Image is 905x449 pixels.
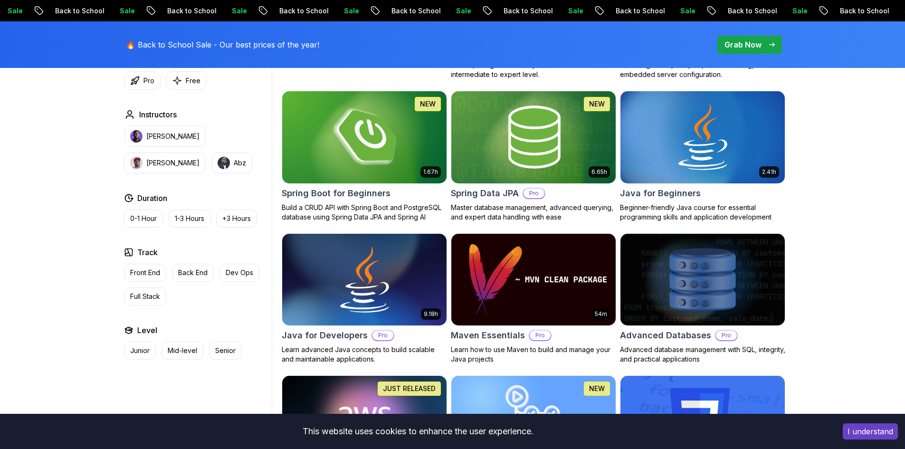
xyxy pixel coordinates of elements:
button: +3 Hours [216,210,257,228]
a: Java for Beginners card2.41hJava for BeginnersBeginner-friendly Java course for essential program... [620,91,785,222]
button: Full Stack [124,287,166,306]
p: Pro [524,189,544,198]
p: Pro [372,331,393,340]
p: Back to School [426,6,490,16]
button: Junior [124,342,156,360]
p: Sale [602,6,633,16]
p: 1.67h [423,168,438,176]
p: Advanced database management with SQL, integrity, and practical applications [620,345,785,364]
p: 54m [595,310,607,318]
button: Accept cookies [843,423,898,439]
p: Back to School [762,6,827,16]
p: 2.41h [762,168,776,176]
button: instructor imgAbz [211,153,252,173]
button: instructor img[PERSON_NAME] [124,153,206,173]
p: Front End [130,268,160,277]
p: Master database management, advanced querying, and expert data handling with ease [451,203,616,222]
p: Free [186,76,200,86]
p: Back to School [314,6,378,16]
a: Spring Data JPA card6.65hNEWSpring Data JPAProMaster database management, advanced querying, and ... [451,91,616,222]
p: Pro [530,331,551,340]
p: 1-3 Hours [175,214,204,223]
p: Senior [215,346,236,355]
p: Learn advanced Java concepts to build scalable and maintainable applications. [282,345,447,364]
p: Back to School [538,6,602,16]
img: Maven Essentials card [451,234,616,326]
p: [PERSON_NAME] [146,158,200,168]
p: Back to School [650,6,714,16]
p: 0-1 Hour [130,214,157,223]
button: Senior [209,342,242,360]
p: Grab Now [724,39,762,50]
img: instructor img [130,130,143,143]
a: Maven Essentials card54mMaven EssentialsProLearn how to use Maven to build and manage your Java p... [451,233,616,364]
h2: Level [137,325,157,336]
p: Sale [827,6,857,16]
h2: Duration [137,192,167,204]
div: This website uses cookies to enhance the user experience. [7,421,829,442]
p: Beginner-friendly Java course for essential programming skills and application development [620,203,785,222]
p: [PERSON_NAME] [146,132,200,141]
h2: Java for Developers [282,329,368,342]
p: Learn how to use Maven to build and manage your Java projects [451,345,616,364]
img: Java for Developers card [282,234,447,326]
img: instructor img [218,157,230,169]
img: instructor img [130,157,143,169]
h2: Spring Boot for Beginners [282,187,391,200]
p: NEW [589,384,605,393]
p: +3 Hours [222,214,251,223]
p: Sale [154,6,184,16]
h2: Spring Data JPA [451,187,519,200]
p: Sale [714,6,745,16]
button: Front End [124,264,166,282]
p: Junior [130,346,150,355]
p: Pro [143,76,154,86]
p: Back End [178,268,208,277]
p: Abz [234,158,246,168]
h2: Advanced Databases [620,329,711,342]
button: 1-3 Hours [169,210,210,228]
p: NEW [589,99,605,109]
img: Advanced Databases card [620,234,785,326]
a: Spring Boot for Beginners card1.67hNEWSpring Boot for BeginnersBuild a CRUD API with Spring Boot ... [282,91,447,222]
p: Full Stack [130,292,160,301]
p: JUST RELEASED [383,384,436,393]
p: Build a CRUD API with Spring Boot and PostgreSQL database using Spring Data JPA and Spring AI [282,203,447,222]
button: Back End [172,264,214,282]
button: Pro [124,71,161,90]
img: Spring Boot for Beginners card [278,89,450,185]
a: Advanced Databases cardAdvanced DatabasesProAdvanced database management with SQL, integrity, and... [620,233,785,364]
a: Java for Developers card9.18hJava for DevelopersProLearn advanced Java concepts to build scalable... [282,233,447,364]
button: 0-1 Hour [124,210,163,228]
p: Sale [378,6,409,16]
p: 6.65h [591,168,607,176]
p: 9.18h [424,310,438,318]
p: Mid-level [168,346,197,355]
button: Free [166,71,207,90]
p: NEW [420,99,436,109]
img: Spring Data JPA card [451,91,616,183]
p: Dev Ops [226,268,253,277]
p: Back to School [201,6,266,16]
p: Sale [490,6,521,16]
h2: Track [137,247,158,258]
p: Pro [716,331,737,340]
button: Dev Ops [219,264,259,282]
p: 🔥 Back to School Sale - Our best prices of the year! [126,39,319,50]
h2: Instructors [139,109,177,120]
p: Sale [42,6,72,16]
img: Java for Beginners card [620,91,785,183]
p: Back to School [89,6,154,16]
h2: Java for Beginners [620,187,701,200]
button: Mid-level [162,342,203,360]
p: Sale [266,6,296,16]
button: instructor img[PERSON_NAME] [124,126,206,147]
h2: Maven Essentials [451,329,525,342]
